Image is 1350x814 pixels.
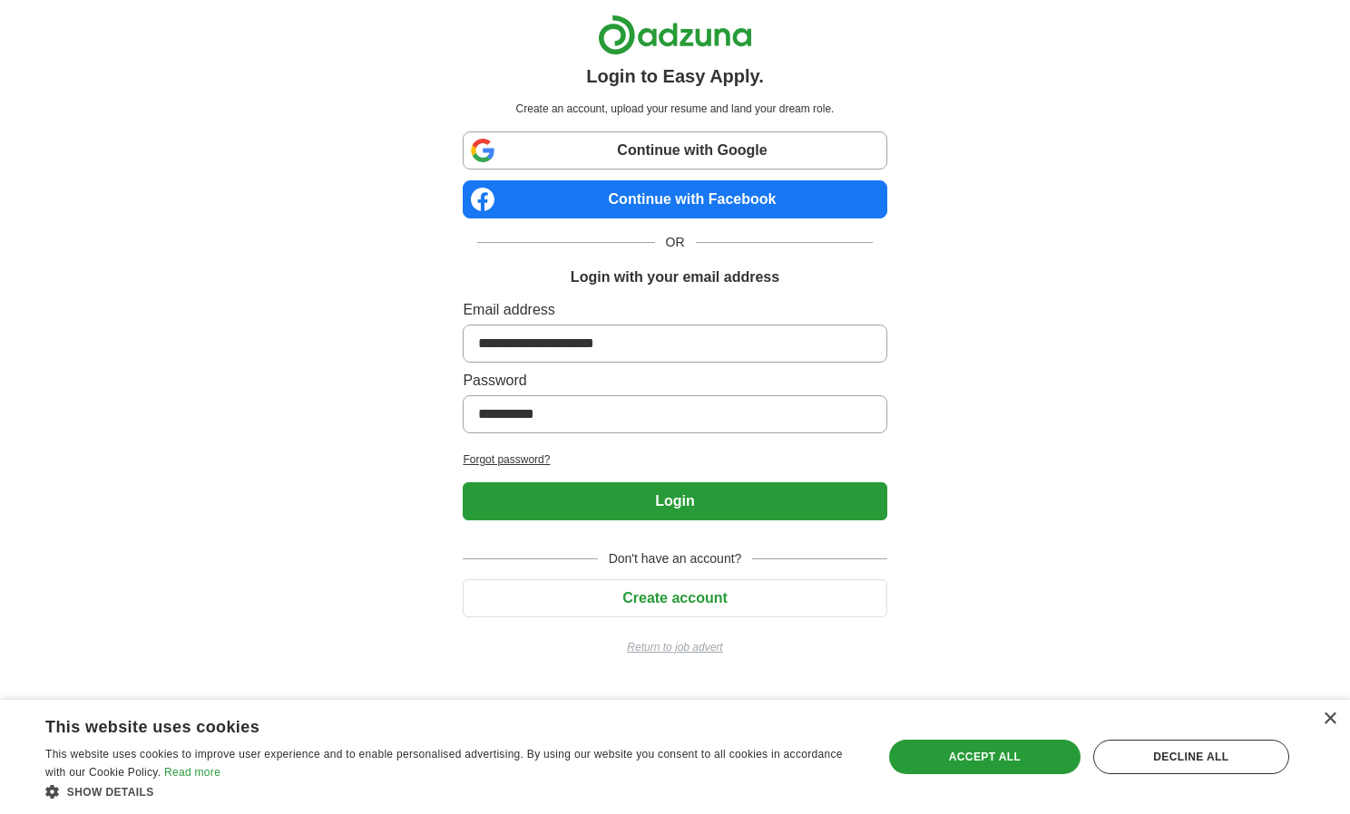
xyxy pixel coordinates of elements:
[655,233,696,252] span: OR
[586,63,764,90] h1: Login to Easy Apply.
[164,766,220,779] a: Read more, opens a new window
[45,782,858,800] div: Show details
[463,299,886,321] label: Email address
[889,740,1081,774] div: Accept all
[466,101,883,117] p: Create an account, upload your resume and land your dream role.
[463,131,886,170] a: Continue with Google
[463,639,886,655] a: Return to job advert
[1323,712,1336,726] div: Close
[45,711,813,738] div: This website uses cookies
[45,748,843,779] span: This website uses cookies to improve user experience and to enable personalised advertising. By u...
[463,451,886,468] a: Forgot password?
[463,370,886,392] label: Password
[67,786,154,799] span: Show details
[598,549,753,568] span: Don't have an account?
[463,590,886,606] a: Create account
[598,15,752,55] img: Adzuna logo
[463,180,886,218] a: Continue with Facebook
[571,266,779,288] h1: Login with your email address
[1093,740,1289,774] div: Decline all
[463,482,886,520] button: Login
[463,579,886,617] button: Create account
